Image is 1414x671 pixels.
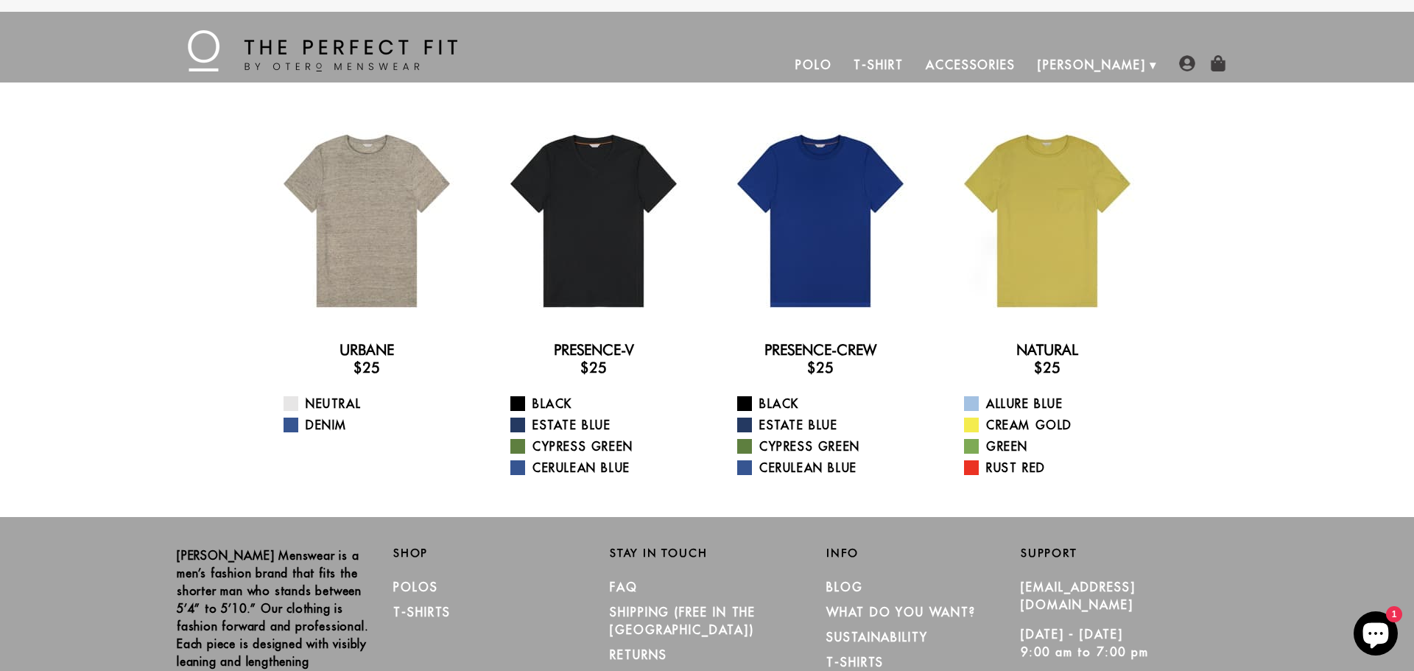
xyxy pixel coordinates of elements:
[1021,580,1136,612] a: [EMAIL_ADDRESS][DOMAIN_NAME]
[1016,341,1078,359] a: Natural
[510,438,695,455] a: Cypress Green
[1349,611,1402,659] inbox-online-store-chat: Shopify online store chat
[610,580,638,594] a: FAQ
[843,47,914,82] a: T-Shirt
[510,459,695,477] a: Cerulean Blue
[393,547,588,560] h2: Shop
[1179,55,1195,71] img: user-account-icon.png
[1027,47,1157,82] a: [PERSON_NAME]
[826,580,863,594] a: Blog
[719,359,922,376] h3: $25
[764,341,876,359] a: Presence-Crew
[610,647,666,662] a: RETURNS
[610,605,756,637] a: SHIPPING (Free in the [GEOGRAPHIC_DATA])
[1021,547,1237,560] h2: Support
[393,580,438,594] a: Polos
[915,47,1027,82] a: Accessories
[737,459,922,477] a: Cerulean Blue
[510,395,695,412] a: Black
[784,47,843,82] a: Polo
[964,438,1149,455] a: Green
[826,630,928,644] a: Sustainability
[554,341,634,359] a: Presence-V
[340,341,394,359] a: Urbane
[737,395,922,412] a: Black
[1210,55,1226,71] img: shopping-bag-icon.png
[946,359,1149,376] h3: $25
[1021,625,1215,661] p: [DATE] - [DATE] 9:00 am to 7:00 pm
[964,459,1149,477] a: Rust Red
[964,395,1149,412] a: Allure Blue
[188,30,457,71] img: The Perfect Fit - by Otero Menswear - Logo
[393,605,451,619] a: T-Shirts
[510,416,695,434] a: Estate Blue
[964,416,1149,434] a: Cream Gold
[265,359,468,376] h3: $25
[284,416,468,434] a: Denim
[737,438,922,455] a: Cypress Green
[284,395,468,412] a: Neutral
[826,655,884,670] a: T-Shirts
[826,605,976,619] a: What Do You Want?
[826,547,1021,560] h2: Info
[737,416,922,434] a: Estate Blue
[610,547,804,560] h2: Stay in Touch
[492,359,695,376] h3: $25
